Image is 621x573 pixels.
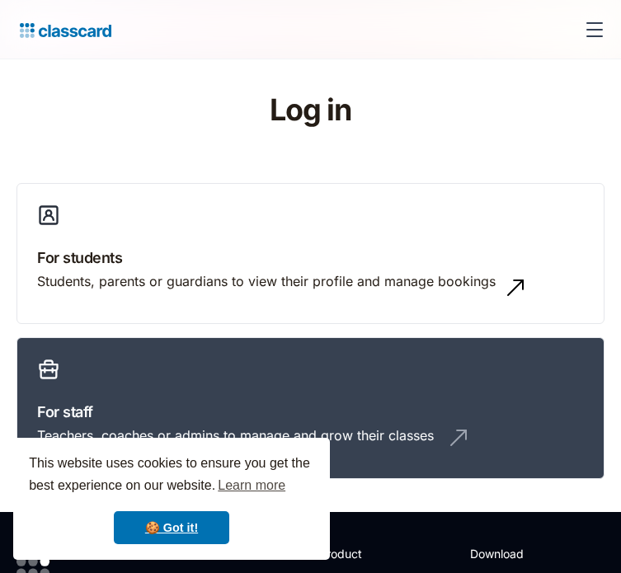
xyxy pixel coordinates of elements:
[29,453,314,498] span: This website uses cookies to ensure you get the best experience on our website.
[37,426,434,444] div: Teachers, coaches or admins to manage and grow their classes
[37,247,584,269] h3: For students
[319,545,407,562] h2: Product
[470,545,538,562] h2: Download
[37,401,584,423] h3: For staff
[16,183,605,324] a: For studentsStudents, parents or guardians to view their profile and manage bookings
[16,337,605,478] a: For staffTeachers, coaches or admins to manage and grow their classes
[16,92,605,127] h1: Log in
[215,473,288,498] a: learn more about cookies
[37,272,496,290] div: Students, parents or guardians to view their profile and manage bookings
[13,18,111,41] a: home
[575,10,608,49] div: menu
[114,511,229,544] a: dismiss cookie message
[13,438,330,560] div: cookieconsent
